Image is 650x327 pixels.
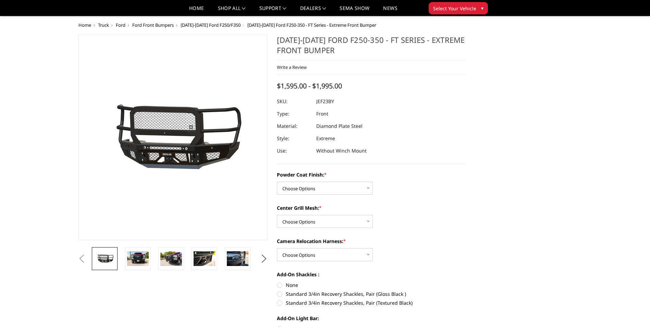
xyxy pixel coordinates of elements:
[277,35,466,60] h1: [DATE]-[DATE] Ford F250-350 - FT Series - Extreme Front Bumper
[259,254,269,264] button: Next
[87,97,258,178] img: 2023-2025 Ford F250-350 - FT Series - Extreme Front Bumper
[98,22,109,28] a: Truck
[181,22,241,28] a: [DATE]-[DATE] Ford F250/F350
[127,251,149,266] img: 2023-2025 Ford F250-350 - FT Series - Extreme Front Bumper
[316,132,335,145] dd: Extreme
[433,5,476,12] span: Select Your Vehicle
[78,35,268,240] a: 2023-2025 Ford F250-350 - FT Series - Extreme Front Bumper
[300,6,326,16] a: Dealers
[481,4,483,12] span: ▾
[383,6,397,16] a: News
[194,251,215,266] img: 2023-2025 Ford F250-350 - FT Series - Extreme Front Bumper
[316,108,328,120] dd: Front
[160,251,182,266] img: 2023-2025 Ford F250-350 - FT Series - Extreme Front Bumper
[132,22,174,28] a: Ford Front Bumpers
[77,254,87,264] button: Previous
[277,290,466,298] label: Standard 3/4in Recovery Shackles, Pair (Gloss Black )
[277,281,466,289] label: None
[277,64,307,70] a: Write a Review
[259,6,286,16] a: Support
[78,22,91,28] a: Home
[316,145,367,157] dd: Without Winch Mount
[277,108,311,120] dt: Type:
[277,81,342,90] span: $1,595.00 - $1,995.00
[340,6,369,16] a: SEMA Show
[277,315,466,322] label: Add-On Light Bar:
[277,204,466,211] label: Center Grill Mesh:
[316,95,334,108] dd: JEF23BY
[277,95,311,108] dt: SKU:
[277,132,311,145] dt: Style:
[316,120,363,132] dd: Diamond Plate Steel
[429,2,488,14] button: Select Your Vehicle
[277,238,466,245] label: Camera Relocation Harness:
[277,171,466,178] label: Powder Coat Finish:
[247,22,376,28] span: [DATE]-[DATE] Ford F250-350 - FT Series - Extreme Front Bumper
[218,6,246,16] a: shop all
[227,251,248,266] img: 2023-2025 Ford F250-350 - FT Series - Extreme Front Bumper
[189,6,204,16] a: Home
[116,22,125,28] a: Ford
[277,299,466,306] label: Standard 3/4in Recovery Shackles, Pair (Textured Black)
[277,120,311,132] dt: Material:
[277,271,466,278] label: Add-On Shackles :
[277,145,311,157] dt: Use:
